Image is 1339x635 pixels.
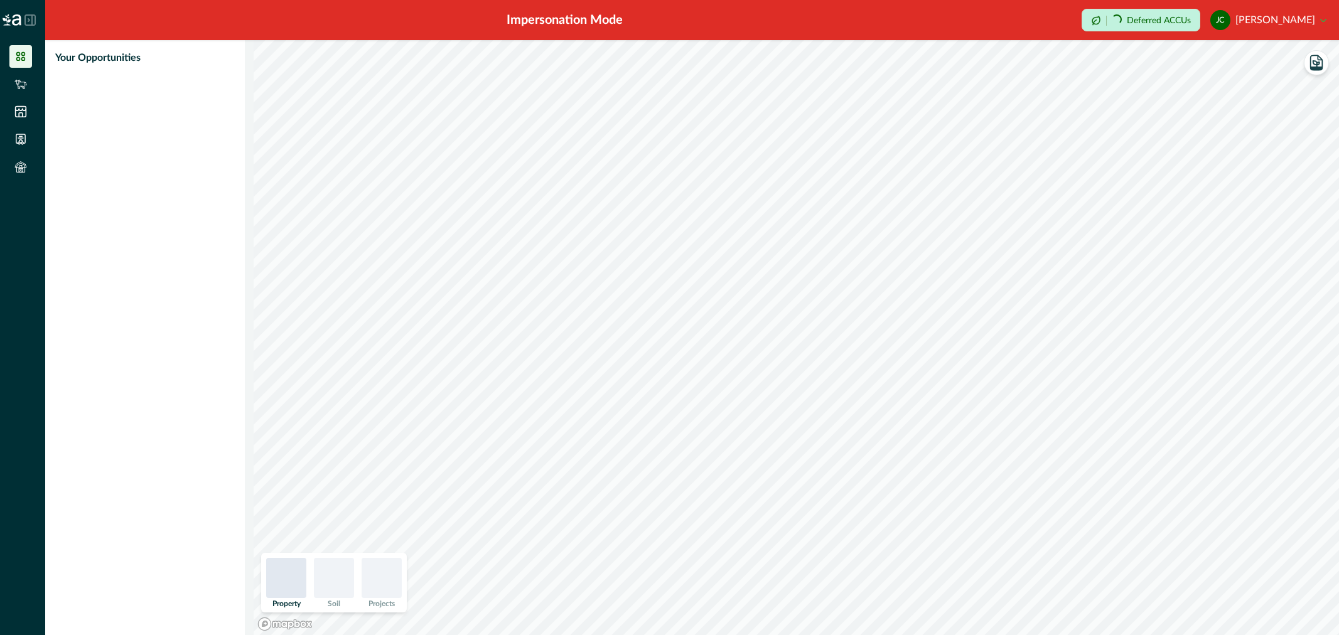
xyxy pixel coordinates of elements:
[368,600,395,607] p: Projects
[1210,5,1326,35] button: justin costello[PERSON_NAME]
[272,600,301,607] p: Property
[55,50,141,65] p: Your Opportunities
[257,617,313,631] a: Mapbox logo
[1127,16,1191,25] p: Deferred ACCUs
[507,11,623,29] div: Impersonation Mode
[3,14,21,26] img: Logo
[328,600,340,607] p: Soil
